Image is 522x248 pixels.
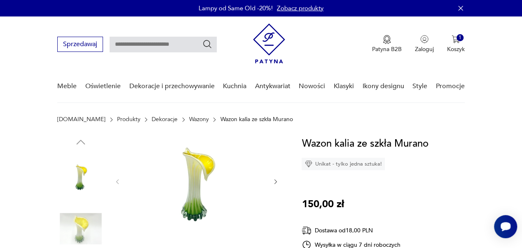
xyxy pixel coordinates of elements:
[362,70,404,102] a: Ikony designu
[57,42,103,48] a: Sprzedawaj
[302,197,344,212] p: 150,00 zł
[129,70,215,102] a: Dekoracje i przechowywanie
[302,136,428,152] h1: Wazon kalia ze szkła Murano
[202,39,212,49] button: Szukaj
[277,4,323,12] a: Zobacz produkty
[494,215,517,238] iframe: Smartsupp widget button
[334,70,354,102] a: Klasyki
[383,35,391,44] img: Ikona medalu
[302,225,311,236] img: Ikona dostawy
[372,35,402,53] a: Ikona medaluPatyna B2B
[372,45,402,53] p: Patyna B2B
[85,70,121,102] a: Oświetlenie
[447,45,465,53] p: Koszyk
[447,35,465,53] button: 1Koszyk
[372,35,402,53] button: Patyna B2B
[302,225,400,236] div: Dostawa od 18,00 PLN
[415,35,434,53] button: Zaloguj
[57,37,103,52] button: Sprzedawaj
[456,34,463,41] div: 1
[436,70,465,102] a: Promocje
[412,70,427,102] a: Style
[129,136,264,226] img: Zdjęcie produktu Wazon kalia ze szkła Murano
[199,4,273,12] p: Lampy od Same Old -20%!
[415,45,434,53] p: Zaloguj
[299,70,325,102] a: Nowości
[223,70,246,102] a: Kuchnia
[189,116,209,123] a: Wazony
[253,23,285,63] img: Patyna - sklep z meblami i dekoracjami vintage
[57,70,77,102] a: Meble
[305,160,312,168] img: Ikona diamentu
[57,116,105,123] a: [DOMAIN_NAME]
[152,116,178,123] a: Dekoracje
[220,116,293,123] p: Wazon kalia ze szkła Murano
[302,158,385,170] div: Unikat - tylko jedna sztuka!
[452,35,460,43] img: Ikona koszyka
[57,152,104,199] img: Zdjęcie produktu Wazon kalia ze szkła Murano
[420,35,428,43] img: Ikonka użytkownika
[117,116,140,123] a: Produkty
[255,70,290,102] a: Antykwariat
